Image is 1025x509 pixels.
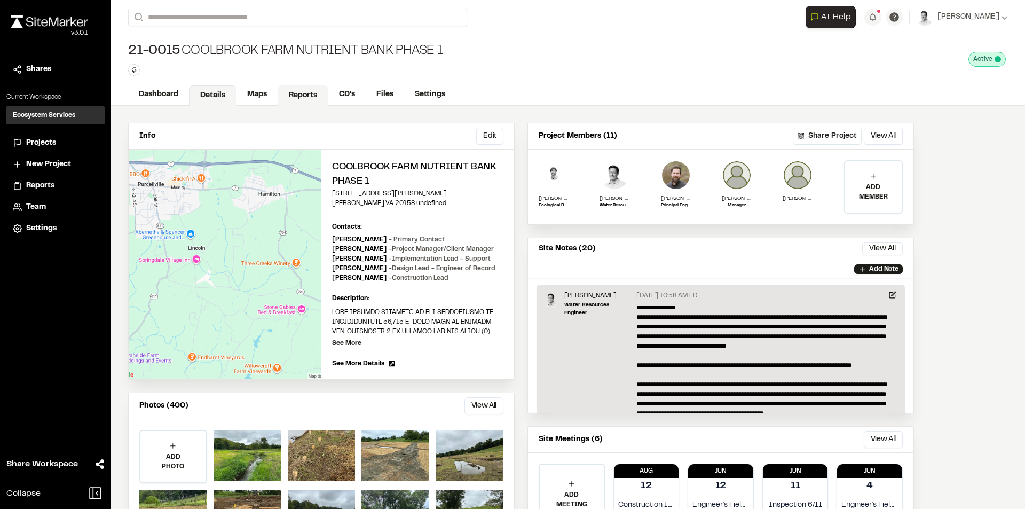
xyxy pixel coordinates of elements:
p: ADD PHOTO [140,452,206,472]
p: Add Note [869,264,898,274]
p: [PERSON_NAME] [600,194,629,202]
button: Edit [476,128,503,145]
p: [PERSON_NAME] [564,291,632,301]
h3: Ecosystem Services [13,111,75,120]
span: See More Details [332,359,384,369]
p: Jun [763,466,828,476]
span: - Project Manager/Client Manager [389,247,494,252]
span: Reports [26,180,54,192]
span: Settings [26,223,57,234]
p: [PERSON_NAME] [783,194,813,202]
p: Aug [614,466,679,476]
p: [PERSON_NAME] [332,273,448,283]
a: Settings [404,84,456,105]
button: Search [128,9,147,26]
h2: Coolbrook Farm Nutrient Bank Phase 1 [332,160,503,189]
p: Water Resources Engineer [600,202,629,209]
span: This project is active and counting against your active project count. [995,56,1001,62]
a: Shares [13,64,98,75]
span: - Implementation Lead - Support [389,256,491,262]
a: Projects [13,137,98,149]
p: Contacts: [332,222,362,232]
button: View All [864,128,903,145]
span: Active [973,54,992,64]
a: Files [366,84,404,105]
div: Oh geez...please don't... [11,28,88,38]
span: AI Help [821,11,851,24]
img: Alex Lucado [600,160,629,190]
p: [PERSON_NAME] [332,264,495,273]
a: New Project [13,159,98,170]
p: Project Members (11) [539,130,617,142]
p: [PERSON_NAME] [332,254,491,264]
p: Description: [332,294,503,303]
a: CD's [328,84,366,105]
a: Dashboard [128,84,189,105]
img: Kip Mumaw [661,160,691,190]
div: This project is active and counting against your active project count. [968,52,1006,67]
p: [PERSON_NAME] [722,194,752,202]
p: [PERSON_NAME] [332,235,445,245]
p: Water Resources Engineer [564,301,632,317]
span: Share Workspace [6,458,78,471]
p: Jun [688,466,753,476]
button: Share Project [793,128,862,145]
button: [PERSON_NAME] [916,9,1008,26]
p: LORE IPSUMDO SITAMETC AD ELI SEDDOEIUSMO TE INCIDIDUNTUTL 56,715 ETDOLO MAGN AL ENIMADM VEN, QUIS... [332,308,503,336]
span: 21-0015 [128,43,179,60]
div: Coolbrook Farm Nutrient Bank Phase 1 [128,43,443,60]
p: [PERSON_NAME] [539,194,569,202]
button: View All [864,431,903,448]
button: Edit Tags [128,64,140,76]
span: - Primary Contact [389,237,445,242]
a: Reports [13,180,98,192]
p: Current Workspace [6,92,105,102]
span: [PERSON_NAME] [937,11,999,23]
button: View All [862,242,903,255]
p: [DATE] 10:58 AM EDT [636,291,701,301]
a: Team [13,201,98,213]
img: User [916,9,933,26]
p: [PERSON_NAME] [332,245,494,254]
p: Site Meetings (6) [539,434,603,445]
img: Alex Lucado [543,291,560,308]
p: [PERSON_NAME] [661,194,691,202]
p: [STREET_ADDRESS][PERSON_NAME] [332,189,503,199]
span: New Project [26,159,71,170]
span: Projects [26,137,56,149]
span: Collapse [6,487,41,500]
p: 11 [791,479,800,494]
p: [PERSON_NAME] , VA 20158 undefined [332,199,503,208]
p: Info [139,130,155,142]
p: Principal Engineer [661,202,691,209]
img: rebrand.png [11,15,88,28]
img: Chris Sizemore [783,160,813,190]
p: Ecological Restoration Specialist [539,202,569,209]
p: Jun [837,466,902,476]
img: Jon Roller [722,160,752,190]
a: Settings [13,223,98,234]
span: Team [26,201,46,213]
p: ADD MEMBER [845,183,902,202]
button: Open AI Assistant [806,6,856,28]
p: Photos (400) [139,400,188,412]
p: 12 [641,479,652,494]
a: Reports [278,85,328,106]
span: - Design Lead - Engineer of Record [389,266,495,271]
div: Open AI Assistant [806,6,860,28]
a: Maps [236,84,278,105]
button: View All [464,397,503,414]
p: 4 [866,479,873,494]
img: Kyle Ashmun [539,160,569,190]
span: - Construction Lead [389,276,448,281]
a: Details [189,85,236,106]
p: See More [332,339,361,348]
span: Shares [26,64,51,75]
p: Site Notes (20) [539,243,596,255]
p: 12 [715,479,727,494]
p: Manager [722,202,752,209]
